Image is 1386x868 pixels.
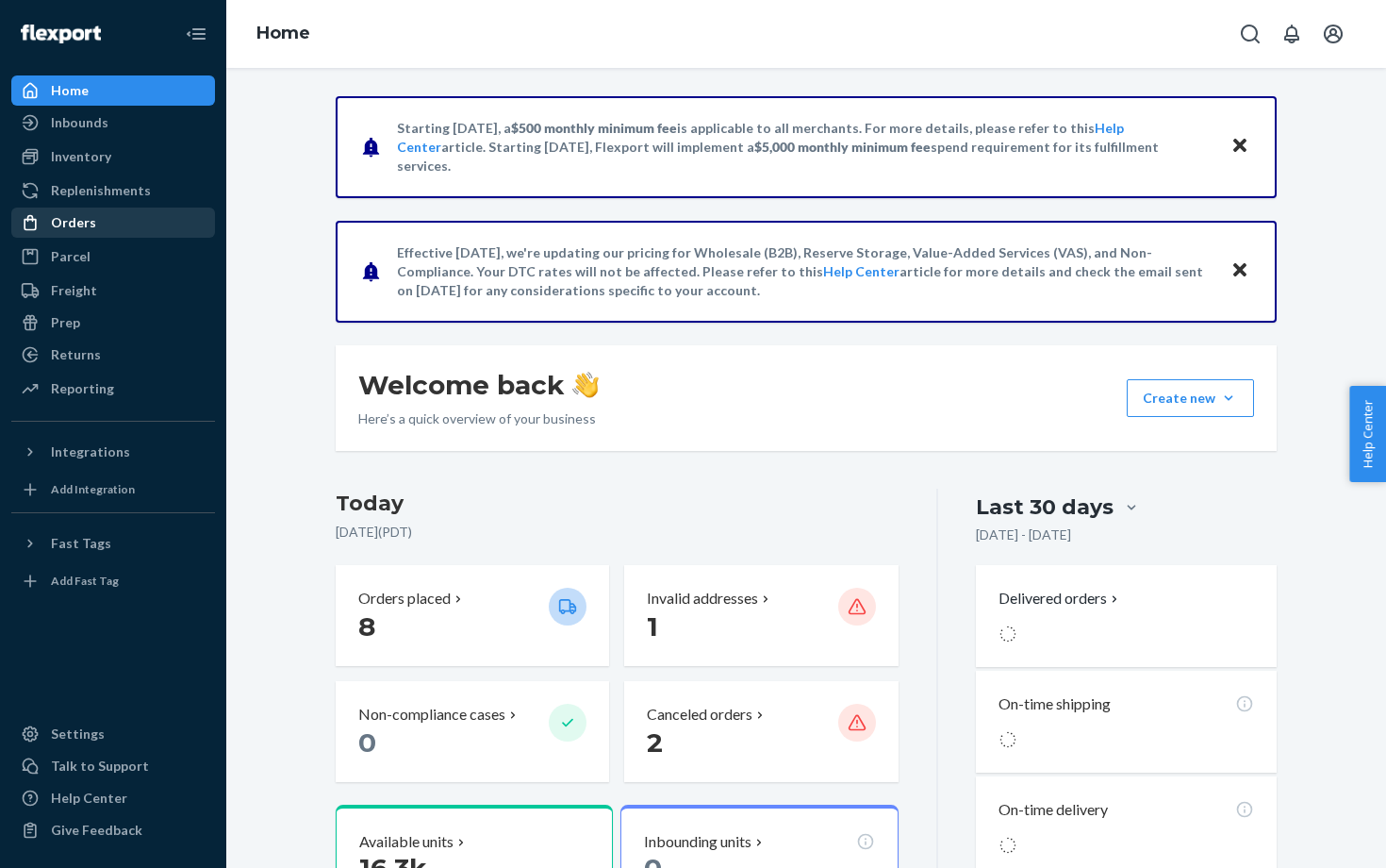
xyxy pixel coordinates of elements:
span: $5,000 monthly minimum fee [754,139,931,155]
a: Add Integration [11,475,215,505]
button: Orders placed 8 [336,565,609,666]
div: Prep [51,313,80,332]
button: Open notifications [1273,15,1311,53]
span: 0 [358,726,376,759]
p: Inbounding units [644,831,751,853]
div: Inbounds [51,113,108,132]
button: Integrations [11,437,215,467]
div: Orders [51,213,96,232]
div: Help Center [51,789,127,808]
a: Inventory [11,142,215,172]
div: Reporting [51,379,114,398]
span: $500 monthly minimum fee [511,120,677,136]
button: Create new [1127,379,1254,417]
a: Reporting [11,374,215,404]
h3: Today [336,489,899,519]
button: Open account menu [1314,15,1352,53]
p: Here’s a quick overview of your business [358,409,599,428]
button: Fast Tags [11,528,215,559]
div: Last 30 days [976,492,1114,522]
button: Close Navigation [177,15,215,53]
button: Close [1228,133,1252,160]
p: On-time shipping [998,693,1111,715]
a: Parcel [11,242,215,272]
p: Orders placed [358,588,451,609]
a: Inbounds [11,108,215,138]
ol: breadcrumbs [241,7,325,61]
button: Help Center [1349,386,1386,482]
button: Close [1228,258,1252,285]
span: 2 [647,726,663,759]
button: Open Search Box [1231,15,1269,53]
a: Prep [11,308,215,338]
div: Add Fast Tag [51,573,119,589]
div: Inventory [51,147,111,166]
p: Canceled orders [647,704,752,726]
div: Add Integration [51,481,135,497]
div: Integrations [51,442,130,461]
div: Replenishments [51,181,151,200]
p: [DATE] ( PDT ) [336,523,899,542]
p: Non-compliance cases [358,704,505,726]
a: Add Fast Tag [11,566,215,596]
a: Home [11,75,215,106]
a: Returns [11,340,215,370]
h1: Welcome back [358,368,599,402]
a: Talk to Support [11,751,215,781]
p: [DATE] - [DATE] [976,526,1071,544]
div: Fast Tags [51,534,111,553]
button: Non-compliance cases 0 [336,681,609,782]
a: Orders [11,208,215,238]
p: Invalid addresses [647,588,758,609]
img: hand-wave emoji [572,372,599,398]
p: On-time delivery [998,799,1108,821]
div: Returns [51,345,101,364]
div: Freight [51,281,97,300]
button: Invalid addresses 1 [624,565,898,666]
a: Home [256,23,310,43]
p: Starting [DATE], a is applicable to all merchants. For more details, please refer to this article... [397,119,1213,175]
div: Settings [51,725,105,743]
img: Flexport logo [21,25,101,43]
p: Available units [359,831,454,853]
div: Parcel [51,247,91,266]
button: Delivered orders [998,588,1122,609]
a: Help Center [823,263,899,279]
span: 1 [647,610,658,643]
div: Talk to Support [51,757,149,776]
p: Effective [DATE], we're updating our pricing for Wholesale (B2B), Reserve Storage, Value-Added Se... [397,243,1213,300]
div: Home [51,81,89,100]
button: Give Feedback [11,815,215,845]
a: Help Center [11,783,215,813]
a: Settings [11,719,215,749]
button: Canceled orders 2 [624,681,898,782]
a: Freight [11,275,215,306]
div: Give Feedback [51,821,142,840]
a: Replenishments [11,175,215,206]
span: 8 [358,610,375,643]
